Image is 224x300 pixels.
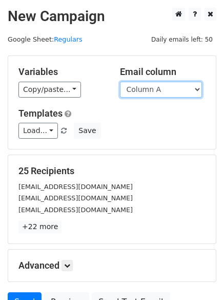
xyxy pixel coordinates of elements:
[148,34,216,45] span: Daily emails left: 50
[54,35,83,43] a: Regulars
[74,123,100,139] button: Save
[18,108,63,119] a: Templates
[8,35,83,43] small: Google Sheet:
[18,82,81,98] a: Copy/paste...
[173,251,224,300] iframe: Chat Widget
[18,260,206,271] h5: Advanced
[18,66,105,78] h5: Variables
[18,123,58,139] a: Load...
[18,183,133,191] small: [EMAIL_ADDRESS][DOMAIN_NAME]
[8,8,216,25] h2: New Campaign
[18,220,62,233] a: +22 more
[18,165,206,177] h5: 25 Recipients
[120,66,206,78] h5: Email column
[18,206,133,214] small: [EMAIL_ADDRESS][DOMAIN_NAME]
[148,35,216,43] a: Daily emails left: 50
[18,194,133,202] small: [EMAIL_ADDRESS][DOMAIN_NAME]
